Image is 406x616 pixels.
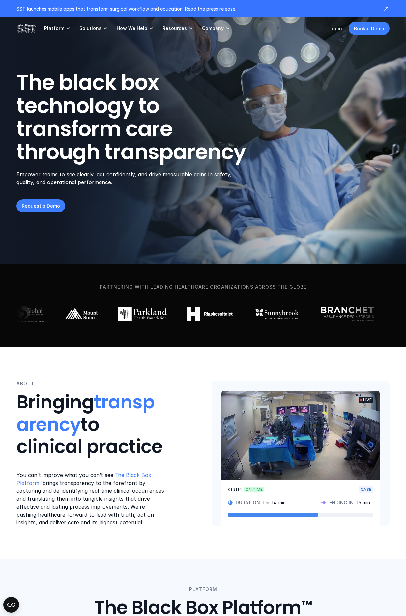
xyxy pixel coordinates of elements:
[202,25,224,31] p: Company
[246,487,263,492] p: ON TIME
[16,5,376,12] p: SST launches mobile apps that transform surgical workflow and education. Read the press release.
[354,25,384,32] p: Book a Demo
[16,170,240,186] p: Empower teams to see clearly, act confidently, and drive measurable gains in safety, quality, and...
[301,597,312,614] h3: ™
[363,397,372,403] p: LIVE
[11,283,395,291] p: Partnering with leading healthcare organizations across the globe
[118,307,167,321] img: Parkland logo
[236,500,260,506] p: DURATION
[162,25,187,31] p: Resources
[16,23,36,34] img: SST logo
[187,307,233,321] img: Rigshospitalet logo
[44,25,64,31] p: Platform
[16,380,35,387] p: ABOUT
[228,486,242,493] p: OR01
[3,597,19,613] button: Open CMP widget
[64,307,99,321] img: Mount Sinai logo
[266,500,270,506] span: hr
[44,17,72,39] a: Platform
[189,586,217,593] p: PLATFORM
[263,500,264,506] span: 1
[363,500,370,506] p: min
[349,22,390,35] a: Book a Demo
[16,199,65,212] a: Request a Demo
[252,307,301,321] img: Sunnybrook logo
[361,487,371,492] p: CASE
[79,25,101,31] p: Solutions
[22,202,60,209] p: Request a Demo
[16,392,166,458] h2: Bringing to clinical practice
[329,500,354,506] p: ENDING IN
[117,25,147,31] p: How We Help
[16,71,277,164] h1: The black box technology to transform care through transparency
[278,500,286,506] span: min
[16,471,166,526] p: You can’t improve what you can’t see. brings transparency to the forefront by capturing and de-id...
[16,390,155,437] span: transparency
[329,26,342,31] a: Login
